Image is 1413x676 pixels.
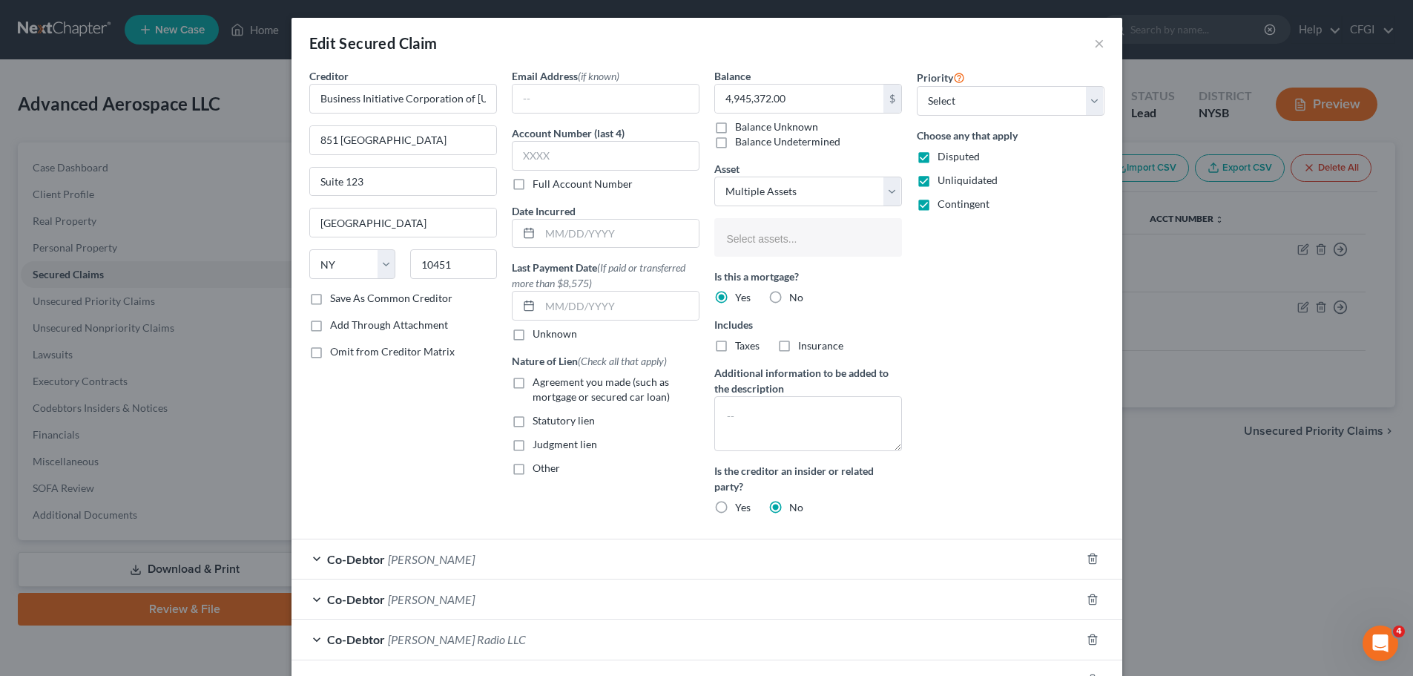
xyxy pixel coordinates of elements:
span: No [789,501,803,513]
span: (If paid or transferred more than $8,575) [512,261,685,289]
input: MM/DD/YYYY [540,292,699,320]
label: Additional information to be added to the description [714,365,902,396]
span: Contingent [938,197,989,210]
span: Taxes [735,339,760,352]
iframe: Intercom live chat [1363,626,1398,661]
input: Search creditor by name... [309,84,497,114]
input: XXXX [512,141,699,171]
label: Is this a mortgage? [714,269,902,284]
label: Date Incurred [512,203,576,219]
span: Unliquidated [938,174,998,186]
button: × [1094,34,1104,52]
label: Nature of Lien [512,353,667,369]
span: Yes [735,501,751,513]
input: -- [513,85,699,113]
input: Enter address... [310,126,496,154]
label: Balance Undetermined [735,134,840,149]
span: Co-Debtor [327,552,385,566]
input: 0.00 [715,85,883,113]
label: Balance Unknown [735,119,818,134]
label: Balance [714,68,751,84]
label: Add Through Attachment [330,318,448,332]
span: No [789,291,803,303]
span: Statutory lien [533,414,595,427]
span: [PERSON_NAME] [388,592,475,606]
label: Account Number (last 4) [512,125,625,141]
span: (Check all that apply) [578,355,667,367]
span: Asset [714,163,740,175]
span: Yes [735,291,751,303]
label: Last Payment Date [512,260,699,291]
div: $ [883,85,901,113]
label: Is the creditor an insider or related party? [714,463,902,494]
span: [PERSON_NAME] Radio LLC [388,632,526,646]
span: Other [533,462,560,474]
span: Creditor [309,70,349,82]
label: Choose any that apply [917,128,1104,143]
span: Judgment lien [533,438,597,450]
span: Omit from Creditor Matrix [330,345,455,358]
label: Full Account Number [533,177,633,191]
input: MM/DD/YYYY [540,220,699,248]
span: [PERSON_NAME] [388,552,475,566]
span: 4 [1393,626,1405,637]
span: Agreement you made (such as mortgage or secured car loan) [533,375,670,403]
label: Unknown [533,326,577,341]
input: Enter zip... [410,249,497,279]
label: Includes [714,317,902,332]
span: (if known) [578,70,619,82]
span: Co-Debtor [327,592,385,606]
span: Disputed [938,150,980,163]
span: Insurance [798,339,843,352]
label: Save As Common Creditor [330,291,452,306]
span: Co-Debtor [327,632,385,646]
input: Apt, Suite, etc... [310,168,496,196]
label: Email Address [512,68,619,84]
div: Edit Secured Claim [309,33,438,53]
label: Priority [917,68,965,86]
input: Enter city... [310,209,496,237]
